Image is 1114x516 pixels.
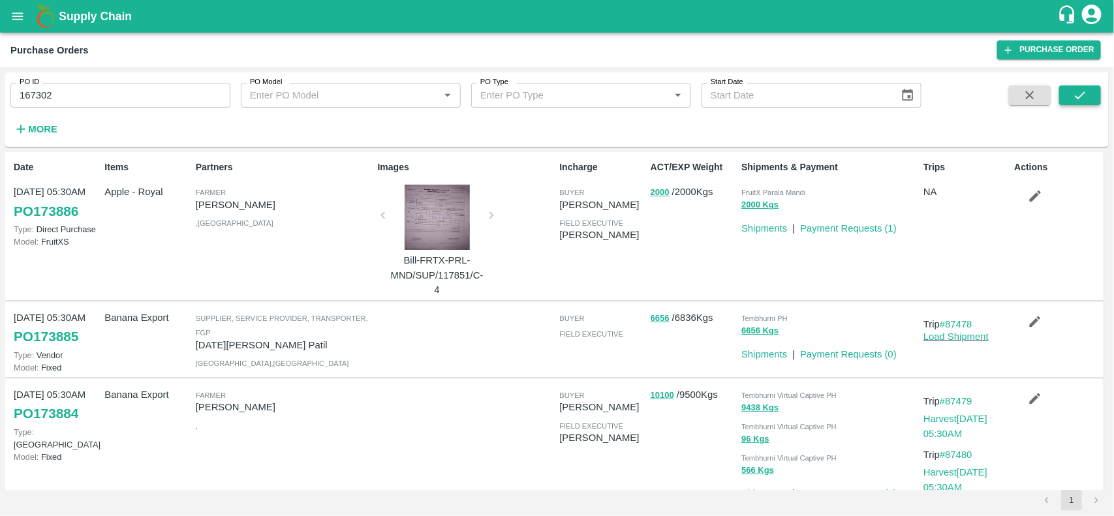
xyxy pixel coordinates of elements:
p: Fixed [14,451,99,463]
p: Trip [923,317,1009,331]
span: [GEOGRAPHIC_DATA] , [GEOGRAPHIC_DATA] [196,359,349,367]
button: 2000 Kgs [741,198,779,213]
p: Bill-FRTX-PRL-MND/SUP/117851/C-4 [388,253,486,297]
a: PO173886 [14,200,78,223]
p: Banana Export [104,387,190,402]
p: FruitXS [14,235,99,248]
span: field executive [559,330,623,338]
p: [DATE] 05:30AM [14,311,99,325]
p: Trips [923,160,1009,174]
a: #87479 [940,396,972,406]
button: 566 Kgs [741,463,774,478]
span: buyer [559,189,584,196]
p: Trip [923,394,1009,408]
p: Vendor [14,349,99,361]
input: Enter PO Type [475,87,649,104]
button: Open [670,87,687,104]
p: Partners [196,160,373,174]
p: Images [378,160,555,174]
p: [PERSON_NAME] [559,400,645,414]
p: Date [14,160,99,174]
button: 6656 Kgs [741,324,779,339]
strong: More [28,124,57,134]
img: logo [33,3,59,29]
div: customer-support [1057,5,1080,28]
p: / 6836 Kgs [651,311,736,326]
div: | [787,216,795,235]
a: #87480 [940,449,972,460]
p: [DATE][PERSON_NAME] Patil [196,338,373,352]
span: Type: [14,224,34,234]
p: Items [104,160,190,174]
p: ACT/EXP Weight [651,160,736,174]
button: 9438 Kgs [741,401,779,416]
a: Supply Chain [59,7,1057,25]
a: Payment Requests (1) [800,223,897,234]
input: Start Date [702,83,890,108]
p: Shipments & Payment [741,160,918,174]
label: PO Model [250,77,283,87]
p: Banana Export [104,311,190,325]
button: 96 Kgs [741,432,769,447]
a: Shipments [741,488,787,498]
p: [DATE] 05:30AM [14,185,99,199]
span: Tembhurni PH [741,314,788,322]
a: Payment Requests (0) [800,349,897,359]
span: Farmer [196,391,226,399]
button: Open [439,87,456,104]
p: [GEOGRAPHIC_DATA] [14,426,99,451]
span: Tembhurni Virtual Captive PH [741,454,837,462]
span: Model: [14,237,39,247]
p: [PERSON_NAME] [559,228,645,242]
a: #87478 [940,319,972,329]
nav: pagination navigation [1034,490,1109,511]
a: Shipments [741,349,787,359]
span: , [196,422,198,430]
p: Trip [923,448,1009,462]
button: More [10,118,61,140]
span: Type: [14,350,34,360]
p: NA [923,185,1009,199]
p: Incharge [559,160,645,174]
p: / 2000 Kgs [651,185,736,200]
a: Shipments [741,223,787,234]
span: Model: [14,363,39,372]
p: Actions [1015,160,1100,174]
span: field executive [559,422,623,430]
a: PO173885 [14,325,78,348]
div: | [787,481,795,500]
span: , [GEOGRAPHIC_DATA] [196,219,273,227]
div: | [787,342,795,361]
span: Model: [14,452,39,462]
p: Direct Purchase [14,223,99,235]
span: buyer [559,314,584,322]
button: 6656 [651,311,670,326]
a: Payment Requests (0) [800,488,897,498]
span: FruitX Parala Mandi [741,189,805,196]
a: Harvest[DATE] 05:30AM [923,414,987,438]
p: / 9500 Kgs [651,387,736,402]
a: PO173884 [14,402,78,425]
p: [DATE] 05:30AM [14,387,99,402]
button: 2000 [651,185,670,200]
span: Tembhurni Virtual Captive PH [741,391,837,399]
button: page 1 [1061,490,1082,511]
label: PO Type [480,77,508,87]
span: Type: [14,427,34,437]
p: Fixed [14,361,99,374]
input: Enter PO Model [245,87,418,104]
p: [PERSON_NAME] [559,198,645,212]
a: Load Shipment [923,331,989,342]
div: account of current user [1080,3,1104,30]
a: Harvest[DATE] 05:30AM [923,467,987,492]
span: Supplier, Service Provider, Transporter, FGP [196,314,368,337]
p: [PERSON_NAME] [559,431,645,445]
span: Farmer [196,189,226,196]
span: Tembhurni Virtual Captive PH [741,423,837,431]
button: 10100 [651,388,674,403]
div: Purchase Orders [10,42,89,59]
p: [PERSON_NAME] [196,198,373,212]
button: open drawer [3,1,33,31]
button: Choose date [895,83,920,108]
p: [PERSON_NAME] [196,400,373,414]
